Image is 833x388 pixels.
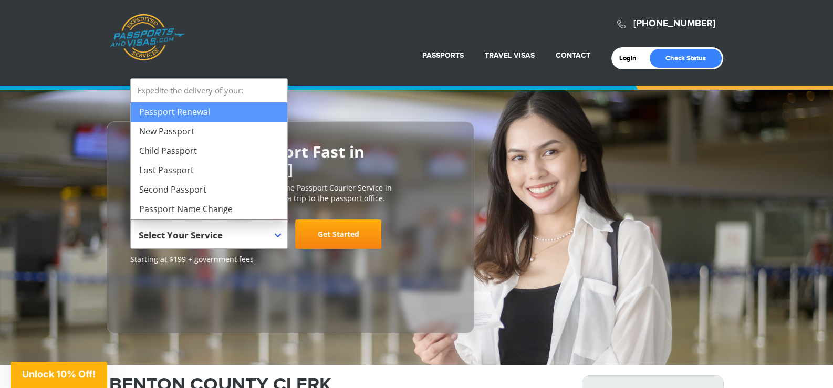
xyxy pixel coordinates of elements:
[650,49,722,68] a: Check Status
[131,79,287,102] strong: Expedite the delivery of your:
[139,229,223,241] span: Select Your Service
[131,141,287,161] li: Child Passport
[130,254,451,265] span: Starting at $199 + government fees
[131,79,287,219] li: Expedite the delivery of your:
[131,122,287,141] li: New Passport
[11,362,107,388] div: Unlock 10% Off!
[422,51,464,60] a: Passports
[22,369,96,380] span: Unlock 10% Off!
[130,143,451,177] h2: Get Your U.S. Passport Fast in [GEOGRAPHIC_DATA]
[131,180,287,200] li: Second Passport
[556,51,590,60] a: Contact
[130,270,209,322] iframe: Customer reviews powered by Trustpilot
[130,183,451,204] p: [DOMAIN_NAME] is the #1 most trusted online Passport Courier Service in [GEOGRAPHIC_DATA]. We sav...
[130,219,288,249] span: Select Your Service
[139,224,277,253] span: Select Your Service
[485,51,535,60] a: Travel Visas
[633,18,715,29] a: [PHONE_NUMBER]
[110,14,184,61] a: Passports & [DOMAIN_NAME]
[131,102,287,122] li: Passport Renewal
[131,161,287,180] li: Lost Passport
[619,54,644,62] a: Login
[131,200,287,219] li: Passport Name Change
[295,219,381,249] a: Get Started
